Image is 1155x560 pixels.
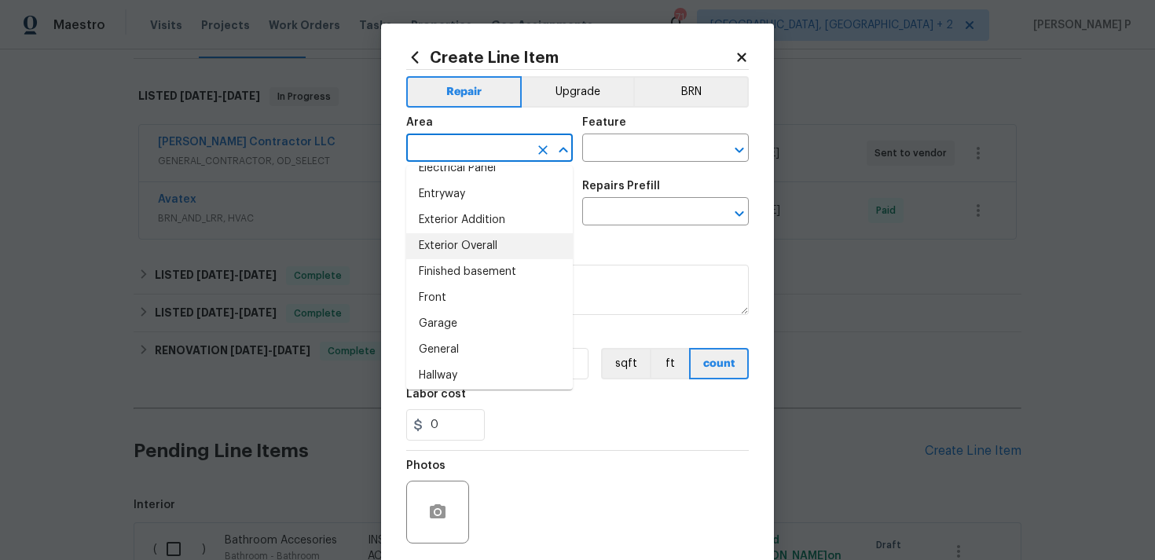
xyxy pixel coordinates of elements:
button: sqft [601,348,650,379]
h5: Feature [582,117,626,128]
button: ft [650,348,689,379]
button: Open [728,203,750,225]
h2: Create Line Item [406,49,735,66]
li: Front [406,285,573,311]
button: Clear [532,139,554,161]
button: BRN [633,76,749,108]
li: Hallway [406,363,573,389]
li: HVAC [406,389,573,415]
button: Close [552,139,574,161]
h5: Repairs Prefill [582,181,660,192]
button: Open [728,139,750,161]
li: Finished basement [406,259,573,285]
li: Electrical Panel [406,156,573,181]
h5: Area [406,117,433,128]
li: Entryway [406,181,573,207]
button: Upgrade [522,76,634,108]
h5: Labor cost [406,389,466,400]
li: General [406,337,573,363]
li: Exterior Overall [406,233,573,259]
h5: Photos [406,460,445,471]
li: Garage [406,311,573,337]
button: Repair [406,76,522,108]
li: Exterior Addition [406,207,573,233]
button: count [689,348,749,379]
